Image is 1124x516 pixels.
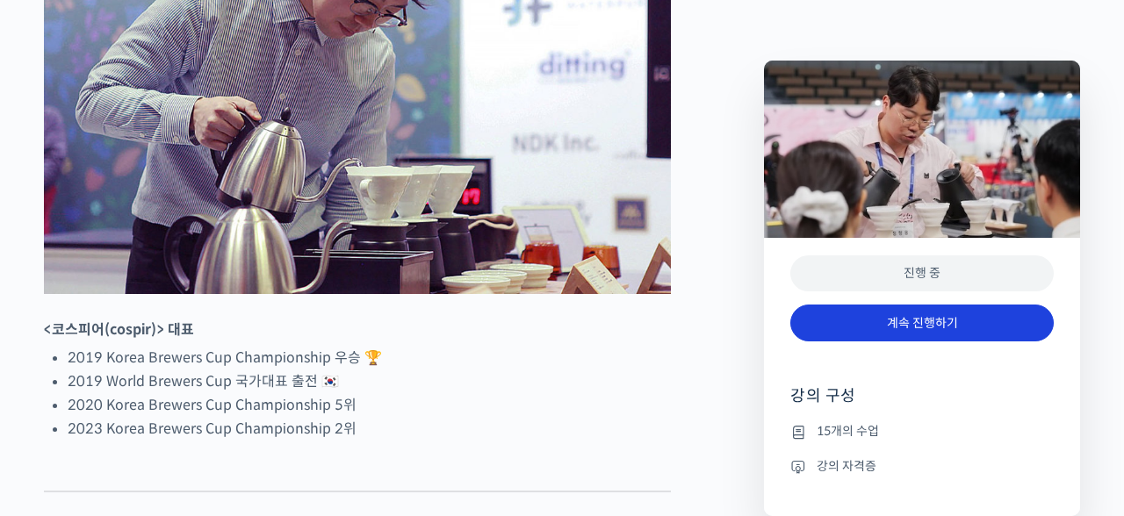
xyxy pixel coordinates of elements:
[790,255,1054,291] div: 진행 중
[116,370,227,414] a: 대화
[68,346,671,369] li: 2019 Korea Brewers Cup Championship 우승 🏆
[5,370,116,414] a: 홈
[55,397,66,411] span: 홈
[227,370,337,414] a: 설정
[44,320,194,339] strong: <코스피어(cospir)> 대표
[790,305,1054,342] a: 계속 진행하기
[68,369,671,393] li: 2019 World Brewers Cup 국가대표 출전 🇰🇷
[68,393,671,417] li: 2020 Korea Brewers Cup Championship 5위
[161,398,182,412] span: 대화
[790,421,1054,442] li: 15개의 수업
[68,417,671,441] li: 2023 Korea Brewers Cup Championship 2위
[790,385,1054,420] h4: 강의 구성
[790,455,1054,477] li: 강의 자격증
[271,397,292,411] span: 설정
